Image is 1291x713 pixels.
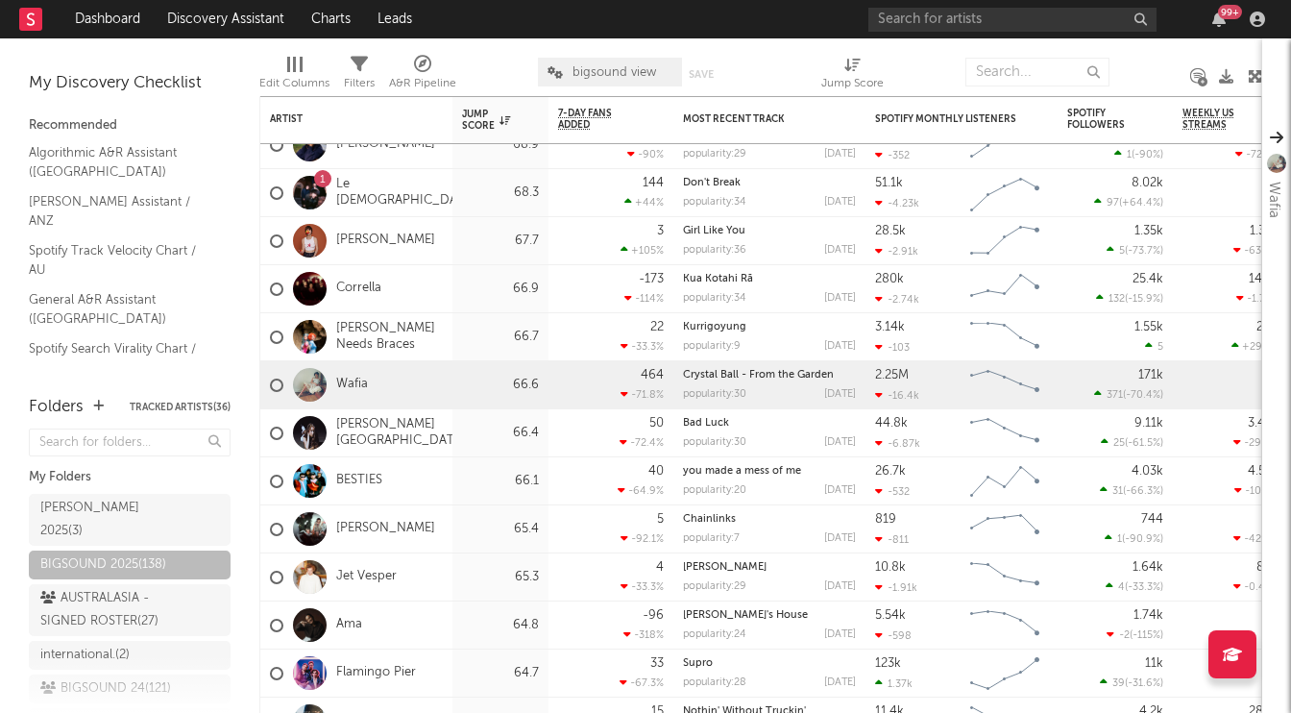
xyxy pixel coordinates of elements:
[1235,148,1279,160] div: -72.5 %
[875,149,910,161] div: -352
[962,505,1048,553] svg: Chart title
[624,196,664,209] div: +44 %
[821,48,884,104] div: Jump Score
[1134,150,1160,160] span: -90 %
[683,533,740,544] div: popularity: 7
[962,169,1048,217] svg: Chart title
[683,322,856,332] div: Kurrigoyung
[683,370,834,381] a: Crystal Ball - From the Garden
[824,341,856,352] div: [DATE]
[875,561,906,574] div: 10.8k
[621,388,664,401] div: -71.8 %
[29,641,231,670] a: international.(2)
[875,485,910,498] div: -532
[683,514,736,525] a: Chainlinks
[1157,342,1163,353] span: 5
[29,494,231,546] a: [PERSON_NAME] 2025(3)
[1138,369,1163,381] div: 171k
[683,293,746,304] div: popularity: 34
[40,497,176,543] div: [PERSON_NAME] 2025 ( 3 )
[1106,580,1163,593] div: ( )
[462,109,510,132] div: Jump Score
[462,422,539,445] div: 66.4
[462,614,539,637] div: 64.8
[875,177,903,189] div: 51.1k
[624,292,664,305] div: -114 %
[683,178,856,188] div: Don't Break
[683,562,856,573] div: Sonny
[29,142,211,182] a: Algorithmic A&R Assistant ([GEOGRAPHIC_DATA])
[962,650,1048,698] svg: Chart title
[683,562,767,573] a: [PERSON_NAME]
[29,191,211,231] a: [PERSON_NAME] Assistant / ANZ
[1107,198,1119,209] span: 97
[683,226,745,236] a: Girl Like You
[683,113,827,125] div: Most Recent Track
[344,72,375,95] div: Filters
[336,417,466,450] a: [PERSON_NAME][GEOGRAPHIC_DATA]
[683,149,746,160] div: popularity: 29
[683,197,746,208] div: popularity: 34
[649,417,664,430] div: 50
[1119,246,1125,257] span: 5
[683,322,746,332] a: Kurrigoyung
[1107,244,1163,257] div: ( )
[620,436,664,449] div: -72.4 %
[1231,340,1279,353] div: +29.7 %
[824,533,856,544] div: [DATE]
[824,149,856,160] div: [DATE]
[824,389,856,400] div: [DATE]
[1107,390,1123,401] span: 371
[462,278,539,301] div: 66.9
[639,273,664,285] div: -173
[962,217,1048,265] svg: Chart title
[962,121,1048,169] svg: Chart title
[1249,273,1279,285] div: 14.2k
[621,532,664,545] div: -92.1 %
[962,409,1048,457] svg: Chart title
[962,313,1048,361] svg: Chart title
[621,244,664,257] div: +105 %
[40,677,171,701] div: BIGSOUND 24 ( 121 )
[621,580,664,593] div: -33.3 %
[623,628,664,641] div: -318 %
[462,470,539,493] div: 66.1
[962,361,1048,409] svg: Chart title
[965,58,1109,86] input: Search...
[683,677,746,688] div: popularity: 28
[1119,630,1130,641] span: -2
[259,48,329,104] div: Edit Columns
[683,370,856,381] div: Crystal Ball - From the Garden
[336,617,362,633] a: Ama
[1212,12,1226,27] button: 99+
[1132,465,1163,478] div: 4.03k
[1133,273,1163,285] div: 25.4k
[683,485,746,496] div: popularity: 20
[824,293,856,304] div: [DATE]
[1132,177,1163,189] div: 8.02k
[1107,628,1163,641] div: ( )
[875,533,909,546] div: -811
[462,566,539,589] div: 65.3
[620,676,664,689] div: -67.3 %
[648,465,664,478] div: 40
[336,233,435,249] a: [PERSON_NAME]
[40,644,130,667] div: international. ( 2 )
[1128,246,1160,257] span: -73.7 %
[1100,484,1163,497] div: ( )
[689,69,714,80] button: Save
[40,553,166,577] div: BIGSOUND 2025 ( 138 )
[130,403,231,412] button: Tracked Artists(36)
[643,177,664,189] div: 144
[1067,108,1134,131] div: Spotify Followers
[1100,676,1163,689] div: ( )
[1233,436,1279,449] div: -29.4 %
[875,341,910,354] div: -103
[683,610,808,621] a: [PERSON_NAME]'s House
[875,197,919,209] div: -4.23k
[875,677,913,690] div: 1.37k
[462,134,539,157] div: 68.9
[1112,678,1125,689] span: 39
[1250,225,1279,237] div: 1.33k
[336,665,416,681] a: Flamingo Pier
